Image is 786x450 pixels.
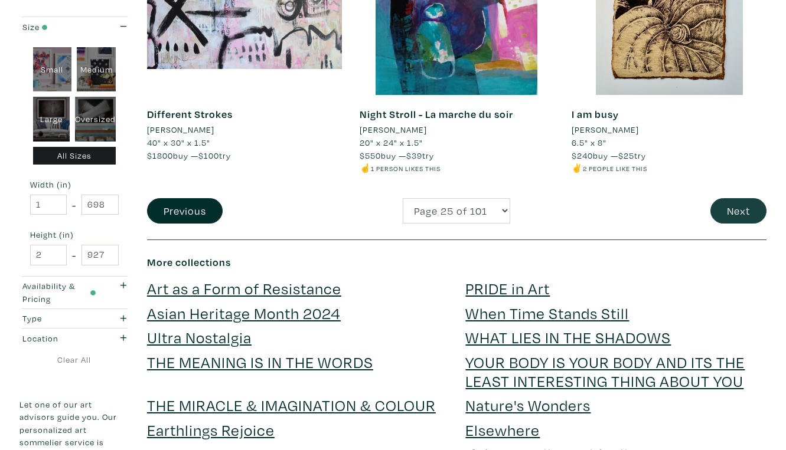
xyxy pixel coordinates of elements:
a: Asian Heritage Month 2024 [147,303,341,323]
small: Height (in) [30,231,119,239]
a: PRIDE in Art [465,278,550,298]
span: $550 [360,150,381,161]
a: Clear All [19,353,129,366]
button: Previous [147,198,223,224]
span: $1800 [147,150,173,161]
span: - [72,247,76,262]
div: Large [33,97,70,142]
button: Availability & Pricing [19,276,129,308]
small: Width (in) [30,180,119,189]
div: Location [22,332,96,345]
a: Night Stroll - La marche du soir [360,107,513,121]
li: [PERSON_NAME] [147,123,214,136]
small: 2 people like this [583,164,647,173]
div: Small [33,47,72,91]
button: Size [19,17,129,37]
a: YOUR BODY IS YOUR BODY AND ITS THE LEAST INTERESTING THING ABOUT YOU [465,352,745,391]
a: Nature's Wonders [465,395,591,415]
span: buy — try [147,150,231,161]
span: $100 [198,150,219,161]
a: When Time Stands Still [465,303,629,323]
small: 1 person likes this [371,164,441,173]
span: 40" x 30" x 1.5" [147,137,210,148]
a: [PERSON_NAME] [147,123,342,136]
span: buy — try [360,150,434,161]
a: [PERSON_NAME] [360,123,555,136]
li: ✌️ [572,162,767,175]
a: THE MEANING IS IN THE WORDS [147,352,373,372]
a: THE MIRACLE & IMAGINATION & COLOUR [147,395,436,415]
span: 6.5" x 8" [572,137,606,148]
a: Art as a Form of Resistance [147,278,341,298]
div: Oversized [75,97,116,142]
a: Earthlings Rejoice [147,419,275,440]
a: Ultra Nostalgia [147,327,252,347]
div: Availability & Pricing [22,280,96,305]
button: Type [19,309,129,329]
span: $240 [572,150,593,161]
a: Different Strokes [147,107,233,121]
span: $39 [406,150,422,161]
button: Next [710,198,767,224]
a: [PERSON_NAME] [572,123,767,136]
span: $25 [618,150,634,161]
span: 20" x 24" x 1.5" [360,137,423,148]
div: Type [22,312,96,325]
a: Elsewhere [465,419,540,440]
span: - [72,196,76,212]
span: buy — try [572,150,646,161]
div: Size [22,20,96,33]
a: I am busy [572,107,619,121]
li: ☝️ [360,162,555,175]
h6: More collections [147,256,767,269]
div: Medium [77,47,116,91]
li: [PERSON_NAME] [572,123,639,136]
a: WHAT LIES IN THE SHADOWS [465,327,671,347]
button: Location [19,329,129,348]
li: [PERSON_NAME] [360,123,427,136]
div: All Sizes [33,147,116,165]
